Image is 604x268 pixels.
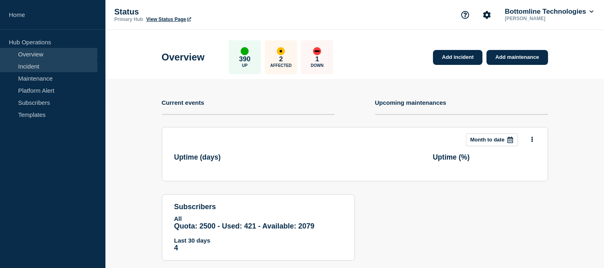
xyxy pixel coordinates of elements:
p: Up [242,63,247,68]
p: 2 [279,55,283,63]
div: down [313,47,321,55]
p: Affected [270,63,292,68]
a: Add maintenance [486,50,548,65]
a: View Status Page [146,17,191,22]
a: Add incident [433,50,482,65]
button: Bottomline Technologies [503,8,595,16]
span: Quota: 2500 - Used: 421 - Available: 2079 [174,222,315,230]
h3: Uptime ( days ) [174,153,221,162]
h4: Upcoming maintenances [375,99,447,106]
p: [PERSON_NAME] [503,16,587,21]
h4: subscribers [174,203,342,211]
p: All [174,215,342,222]
h4: Current events [162,99,204,106]
p: Month to date [470,137,505,143]
button: Month to date [466,133,518,146]
button: Account settings [478,6,495,23]
h3: Uptime ( % ) [433,153,470,162]
p: 4 [174,244,342,252]
p: Status [114,7,275,17]
div: affected [277,47,285,55]
h1: Overview [162,52,205,63]
p: Last 30 days [174,237,342,244]
p: Down [311,63,324,68]
p: 390 [239,55,250,63]
div: up [241,47,249,55]
p: Primary Hub [114,17,143,22]
button: Support [457,6,474,23]
p: 1 [315,55,319,63]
